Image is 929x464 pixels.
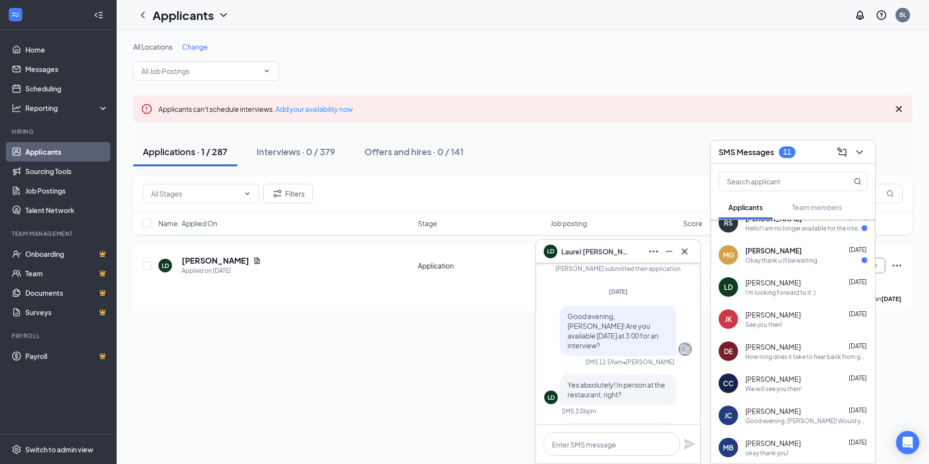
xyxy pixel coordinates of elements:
span: Applicants can't schedule interviews. [158,105,353,113]
span: All Locations [133,42,172,51]
a: TeamCrown [25,264,108,283]
span: Laurel [PERSON_NAME] [561,246,629,257]
div: LD [724,282,733,292]
button: ComposeMessage [834,144,850,160]
span: [PERSON_NAME] [745,406,801,416]
span: [PERSON_NAME] [745,278,801,287]
div: CC [723,378,734,388]
svg: Ellipses [891,260,903,271]
a: Add your availability now [275,105,353,113]
div: Team Management [12,230,106,238]
span: [DATE] [849,246,867,253]
span: Yes absolutely! In person at the restaurant, right? [568,380,665,399]
span: [DATE] [849,375,867,382]
div: LD [162,262,169,270]
a: Talent Network [25,200,108,220]
span: [DATE] [609,288,628,295]
div: MB [723,443,734,452]
span: Team members [792,203,842,212]
svg: Notifications [854,9,866,21]
span: [DATE] [849,310,867,318]
span: Stage [418,218,437,228]
div: Application [418,261,545,270]
span: • [PERSON_NAME] [623,358,674,366]
span: [PERSON_NAME] [745,438,801,448]
svg: Settings [12,445,21,454]
span: Good evening, [PERSON_NAME]! Are you available [DATE] at 3:00 for an interview? [568,312,658,350]
svg: ChevronDown [218,9,229,21]
span: [DATE] [849,342,867,350]
div: SMS 11:59am [585,358,623,366]
button: ChevronDown [852,144,867,160]
span: [DATE] [849,407,867,414]
span: [PERSON_NAME] [745,342,801,352]
a: Messages [25,59,108,79]
div: Applications · 1 / 287 [143,145,227,158]
div: Open Intercom Messenger [896,431,919,454]
svg: Document [253,257,261,265]
a: Sourcing Tools [25,161,108,181]
svg: ChevronDown [263,67,271,75]
div: SMS 3:06pm [562,407,596,415]
div: Offers and hires · 0 / 141 [364,145,464,158]
div: How long does it take to hear back from gators dockside on average? [745,353,867,361]
span: Job posting [551,218,587,228]
span: Change [182,42,208,51]
span: [PERSON_NAME] [745,374,801,384]
div: JC [724,410,732,420]
a: Home [25,40,108,59]
svg: Analysis [12,103,21,113]
svg: ChevronDown [243,190,251,197]
h1: Applicants [153,7,214,23]
div: Interviews · 0 / 379 [257,145,335,158]
span: [PERSON_NAME] [745,310,801,320]
span: [PERSON_NAME] [745,246,802,255]
svg: Company [679,343,691,355]
svg: Cross [679,246,690,257]
a: SurveysCrown [25,303,108,322]
span: Applicants [728,203,763,212]
svg: MagnifyingGlass [886,190,894,197]
a: Job Postings [25,181,108,200]
button: Minimize [661,244,677,259]
svg: ComposeMessage [836,146,848,158]
span: [DATE] [849,214,867,221]
div: JK [725,314,732,324]
input: Search applicant [719,172,834,191]
div: Good evening, [PERSON_NAME]! Would you be available for an interview [DATE] at 3:00? [745,417,867,425]
svg: Filter [272,188,283,199]
a: Applicants [25,142,108,161]
svg: ChevronDown [854,146,865,158]
input: All Stages [151,188,240,199]
div: Hello! I am no longer available for the interview [DATE] at 2:00pm. I am very appreciative for th... [745,224,861,232]
div: I'm looking forward to it :) [745,288,816,297]
div: DE [724,346,733,356]
div: Applied on [DATE] [182,266,261,276]
div: Reporting [25,103,109,113]
span: Score [683,218,703,228]
button: Filter Filters [263,184,313,203]
svg: Plane [684,438,695,450]
div: We will see you then! [745,385,802,393]
a: OnboardingCrown [25,244,108,264]
div: Hiring [12,127,106,136]
svg: Collapse [94,10,103,20]
div: Payroll [12,332,106,340]
svg: Cross [893,103,905,115]
span: Name · Applied On [158,218,217,228]
svg: WorkstreamLogo [11,10,20,19]
div: [PERSON_NAME] submitted their application [544,265,692,273]
div: okay thank you! [745,449,789,457]
b: [DATE] [881,295,901,303]
input: All Job Postings [141,66,259,76]
svg: ChevronLeft [137,9,149,21]
svg: MagnifyingGlass [854,178,861,185]
svg: QuestionInfo [876,9,887,21]
h5: [PERSON_NAME] [182,255,249,266]
div: MG [723,250,734,260]
div: Switch to admin view [25,445,93,454]
span: [DATE] [849,439,867,446]
svg: Error [141,103,153,115]
div: See you then! [745,321,782,329]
